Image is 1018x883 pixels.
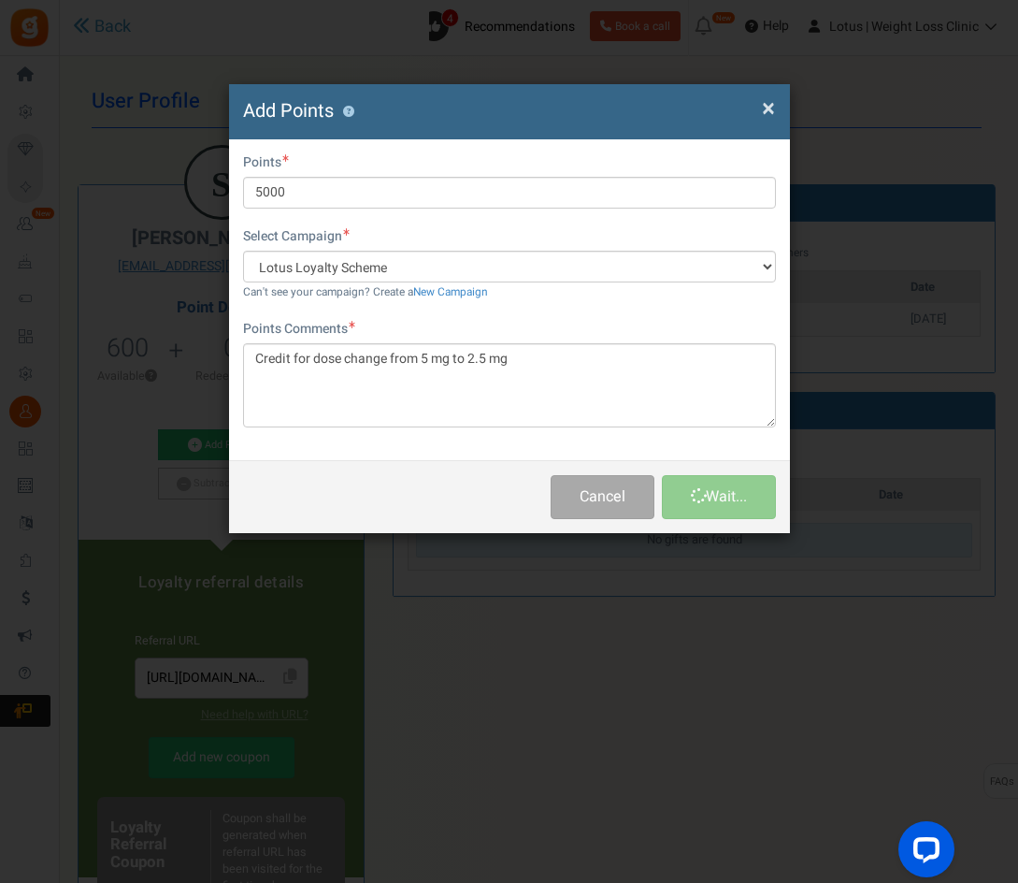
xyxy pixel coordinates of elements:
[762,91,775,126] span: ×
[243,320,355,339] label: Points Comments
[243,227,350,246] label: Select Campaign
[243,97,334,124] span: Add Points
[243,284,488,300] small: Can't see your campaign? Create a
[243,153,289,172] label: Points
[343,106,355,118] button: ?
[413,284,488,300] a: New Campaign
[551,475,654,519] button: Cancel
